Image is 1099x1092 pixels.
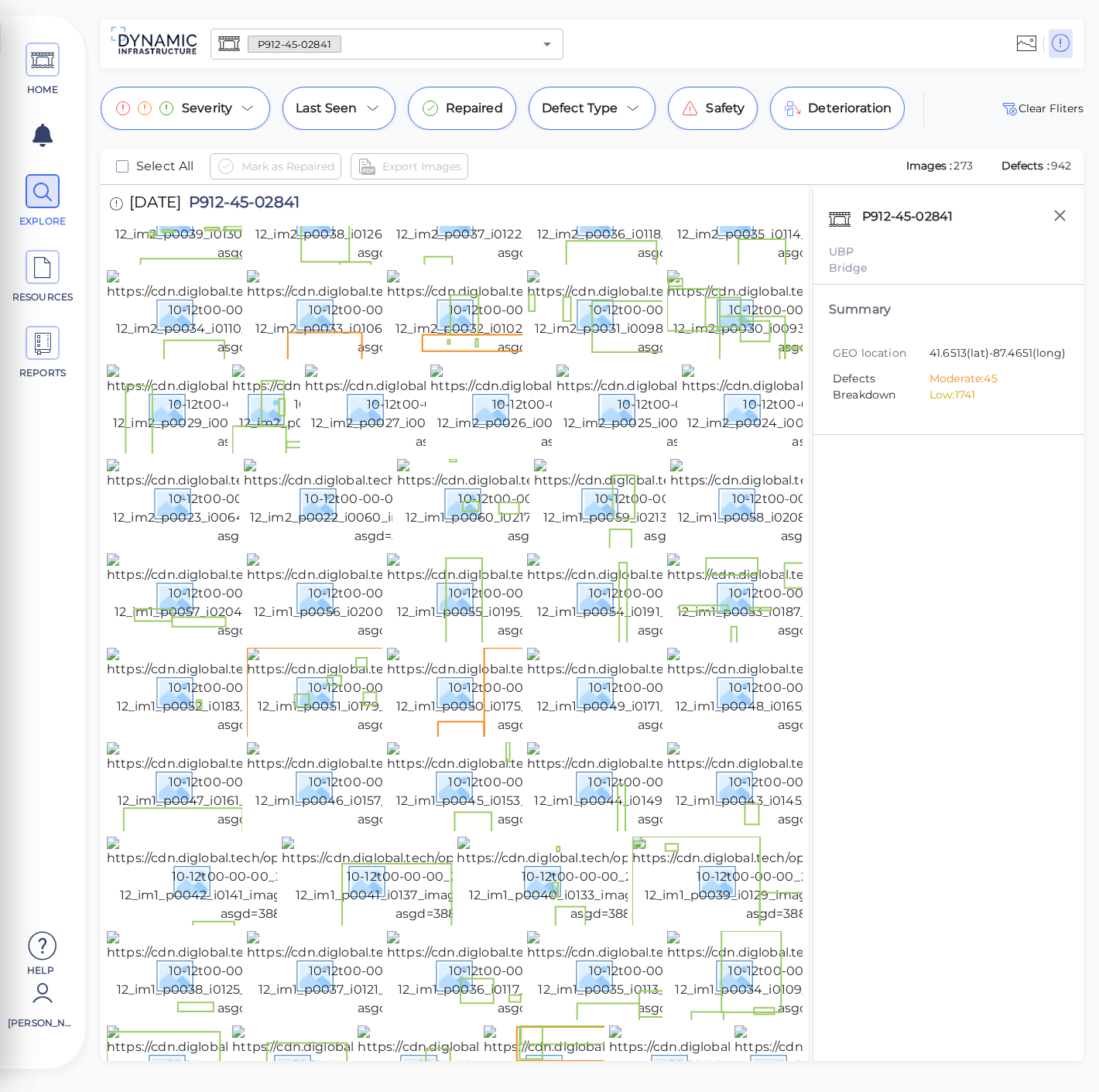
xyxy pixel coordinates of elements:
img: https://cdn.diglobal.tech/width210/388/2024-10-12t00-00-00_2024-10-12_im1_p0044_i0149_image_index... [527,742,809,829]
span: Severity [182,99,232,118]
img: https://cdn.diglobal.tech/width210/388/2024-10-12t00-00-00_2024-10-12_im2_p0027_i0080_image_index... [305,365,587,451]
img: https://cdn.diglobal.tech/width210/388/2024-10-12t00-00-00_2024-10-12_im1_p0038_i0125_image_index... [107,931,389,1018]
span: RESOURCES [10,290,76,304]
img: https://cdn.diglobal.tech/width210/388/2024-10-12t00-00-00_2024-10-12_im1_p0043_i0145_image_index... [667,742,949,829]
div: Summary [829,300,1068,319]
img: https://cdn.diglobal.tech/width210/388/2024-10-12t00-00-00_2024-10-12_im1_p0057_i0204_image_index... [107,553,389,640]
span: GEO location [833,345,930,361]
span: Defects : [1000,159,1051,173]
button: Export Images [351,153,468,180]
img: https://cdn.diglobal.tech/width210/388/2024-10-12t00-00-00_2024-10-12_im1_p0059_i0213_image_index... [534,459,816,546]
img: https://cdn.diglobal.tech/width210/388/2024-10-12t00-00-00_2024-10-12_im1_p0037_i0121_image_index... [247,931,529,1018]
span: P912-45-02841 [181,194,300,215]
img: https://cdn.diglobal.tech/width210/388/2024-10-12t00-00-00_2024-10-12_im1_p0058_i0208_image_index... [670,459,952,546]
img: https://cdn.diglobal.tech/width210/388/2024-10-12t00-00-00_2024-10-12_im2_p0033_i0106_image_index... [247,270,529,357]
img: https://cdn.diglobal.tech/width210/388/2024-10-12t00-00-00_2024-10-12_im2_p0022_i0060_image_index... [244,459,526,546]
img: https://cdn.diglobal.tech/width210/388/2024-10-12t00-00-00_2024-10-12_im1_p0055_i0195_image_index... [387,553,669,640]
li: Low: 1741 [930,387,1056,403]
a: REPORTS [8,326,77,380]
img: https://cdn.diglobal.tech/width210/388/2024-10-12t00-00-00_2024-10-12_im1_p0053_i0187_image_index... [667,553,949,640]
div: P912-45-02841 [858,204,973,236]
img: https://cdn.diglobal.tech/width210/388/2024-10-12t00-00-00_2024-10-12_im1_p0056_i0200_image_index... [247,553,529,640]
img: https://cdn.diglobal.tech/width210/388/2024-10-12t00-00-00_2024-10-12_im2_p0025_i0072_image_index... [556,365,838,451]
div: UBP [829,244,1068,260]
button: Clear Fliters [1000,99,1084,118]
span: Help [8,964,74,976]
img: https://cdn.diglobal.tech/width210/388/2024-10-12t00-00-00_2024-10-12_im2_p0023_i0064_image_index... [107,459,389,546]
button: Mark as Repaired [210,153,341,180]
span: [DATE] [129,194,181,215]
img: https://cdn.diglobal.tech/width210/388/2024-10-12t00-00-00_2024-10-12_im1_p0047_i0161_image_index... [107,742,389,829]
button: Open [536,33,558,55]
a: EXPLORE [8,174,77,228]
span: Deterioration [808,99,892,118]
a: HOME [8,43,77,97]
span: 41.6513 (lat) -87.4651 (long) [930,345,1066,363]
span: Last Seen [296,99,357,118]
img: https://cdn.diglobal.tech/width210/388/2024-10-12t00-00-00_2024-10-12_im2_p0029_i0089_image_index... [107,365,389,451]
span: HOME [10,83,76,97]
span: Repaired [446,99,503,118]
img: https://cdn.diglobal.tech/width210/388/2024-10-12t00-00-00_2024-10-12_im1_p0036_i0117_image_index... [387,931,669,1018]
span: [PERSON_NAME] [8,1016,74,1030]
img: https://cdn.diglobal.tech/width210/388/2024-10-12t00-00-00_2024-10-12_im1_p0046_i0157_image_index... [247,742,529,829]
img: https://cdn.diglobal.tech/width210/388/2024-10-12t00-00-00_2024-10-12_im1_p0054_i0191_image_index... [527,553,809,640]
img: https://cdn.diglobal.tech/width210/388/2024-10-12t00-00-00_2024-10-12_im1_p0050_i0175_image_index... [387,648,669,734]
img: https://cdn.diglobal.tech/width210/388/2024-10-12t00-00-00_2024-10-12_im1_p0035_i0113_image_index... [527,931,809,1018]
span: REPORTS [10,366,76,380]
li: Moderate: 45 [930,371,1056,387]
img: https://cdn.diglobal.tech/width210/388/2024-10-12t00-00-00_2024-10-12_im2_p0034_i0110_image_index... [107,270,389,357]
span: Defects Breakdown [833,371,930,403]
img: https://cdn.diglobal.tech/width210/388/2024-10-12t00-00-00_2024-10-12_im1_p0052_i0183_image_index... [107,648,389,734]
span: Mark as Repaired [241,157,334,176]
span: 942 [1051,159,1071,173]
img: https://cdn.diglobal.tech/width210/388/2024-10-12t00-00-00_2024-10-12_im2_p0026_i0076_image_index... [430,365,712,451]
img: https://cdn.diglobal.tech/optimized/388/2024-10-12t00-00-00_2024-10-12_im1_p0042_i0141_image_inde... [107,837,395,923]
span: Safety [706,99,745,118]
span: Images : [905,159,954,173]
span: EXPLORE [10,214,76,228]
img: https://cdn.diglobal.tech/width210/388/2024-10-12t00-00-00_2024-10-12_im1_p0051_i0179_image_index... [247,648,529,734]
a: RESOURCES [8,250,77,304]
img: https://cdn.diglobal.tech/width210/388/2024-10-12t00-00-00_2024-10-12_im1_p0048_i0165_image_index... [667,648,949,734]
img: https://cdn.diglobal.tech/width210/388/2024-10-12t00-00-00_2024-10-12_im1_p0034_i0109_image_index... [667,931,949,1018]
span: Select All [136,157,194,176]
div: Bridge [829,260,1068,276]
img: https://cdn.diglobal.tech/width210/388/2024-10-12t00-00-00_2024-10-12_im1_p0049_i0171_image_index... [527,648,809,734]
span: 273 [953,159,972,173]
img: https://cdn.diglobal.tech/width210/388/2024-10-12t00-00-00_2024-10-12_im2_p0032_i0102_image_index... [387,270,669,357]
span: P912-45-02841 [248,37,341,52]
span: Defect Type [542,99,618,118]
img: https://cdn.diglobal.tech/optimized/388/2024-10-12t00-00-00_2024-10-12_im1_p0040_i0133_image_inde... [457,837,745,923]
img: https://cdn.diglobal.tech/optimized/388/2024-10-12t00-00-00_2024-10-12_im1_p0041_i0137_image_inde... [282,837,570,923]
span: Export Images [382,157,461,176]
img: https://cdn.diglobal.tech/width210/388/2024-10-12t00-00-00_2024-10-12_im2_p0030_i0093_image_index... [667,270,949,357]
img: https://cdn.diglobal.tech/width210/388/2024-10-12t00-00-00_2024-10-12_im2_p0028_i0085_image_index... [232,365,514,451]
img: https://cdn.diglobal.tech/width210/388/2024-10-12t00-00-00_2024-10-12_im1_p0045_i0153_image_index... [387,742,669,829]
img: https://cdn.diglobal.tech/width210/388/2024-10-12t00-00-00_2024-10-12_im1_p0060_i0217_image_index... [397,459,679,546]
img: https://cdn.diglobal.tech/width210/388/2024-10-12t00-00-00_2024-10-12_im2_p0031_i0098_image_index... [527,270,809,357]
img: https://cdn.diglobal.tech/width210/388/2024-10-12t00-00-00_2024-10-12_im2_p0024_i0068_image_index... [682,365,964,451]
iframe: Chat [1033,1022,1087,1080]
img: https://cdn.diglobal.tech/optimized/388/2024-10-12t00-00-00_2024-10-12_im1_p0039_i0129_image_inde... [632,837,920,923]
